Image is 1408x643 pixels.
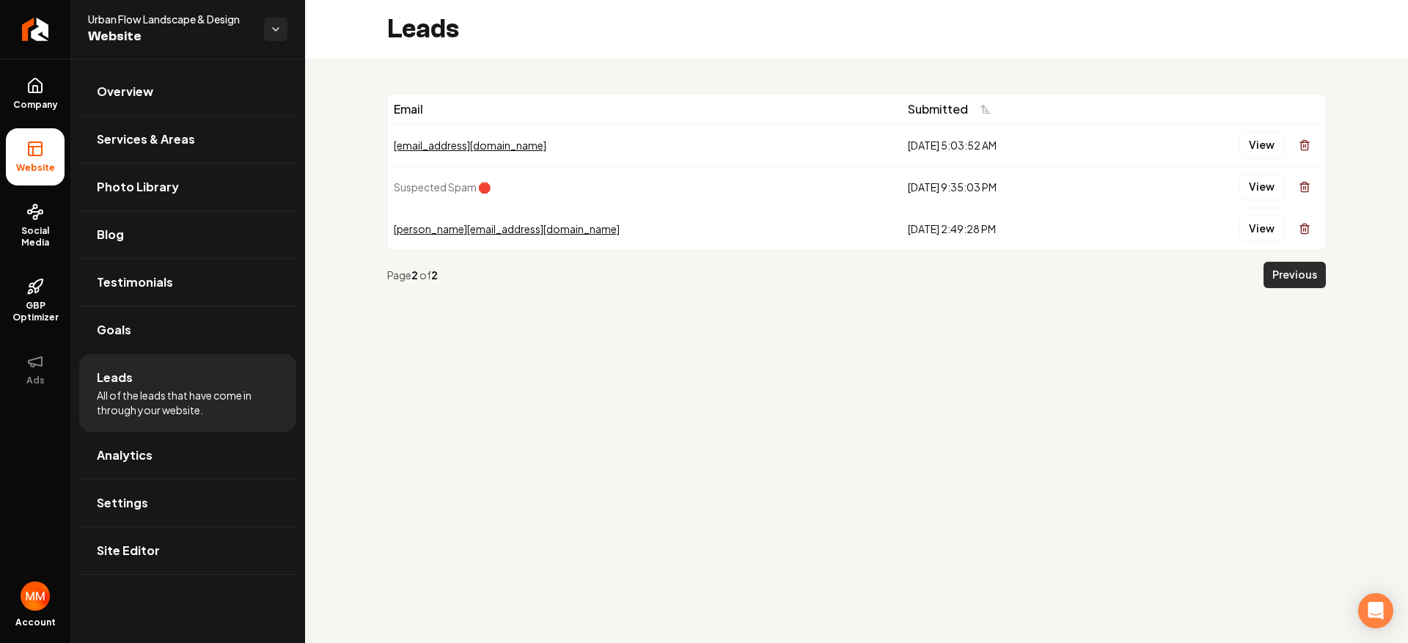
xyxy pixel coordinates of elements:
span: Suspected Spam 🛑 [394,180,491,194]
a: Company [6,65,65,122]
span: Goals [97,321,131,339]
a: Social Media [6,191,65,260]
a: GBP Optimizer [6,266,65,335]
a: Analytics [79,432,296,479]
button: Ads [6,341,65,398]
span: Page [387,268,411,282]
span: Services & Areas [97,131,195,148]
a: Services & Areas [79,116,296,163]
span: Leads [97,369,133,386]
a: Overview [79,68,296,115]
div: [DATE] 5:03:52 AM [908,138,1121,153]
h2: Leads [387,15,459,44]
div: Open Intercom Messenger [1358,593,1393,628]
span: Testimonials [97,273,173,291]
a: Photo Library [79,163,296,210]
button: View [1239,132,1284,158]
button: Open user button [21,581,50,611]
div: [EMAIL_ADDRESS][DOMAIN_NAME] [394,138,896,153]
strong: 2 [431,268,438,282]
span: Account [15,617,56,628]
a: Settings [79,480,296,526]
div: [DATE] 9:35:03 PM [908,180,1121,194]
button: Submitted [908,96,1000,122]
span: Settings [97,494,148,512]
span: GBP Optimizer [6,300,65,323]
div: [PERSON_NAME][EMAIL_ADDRESS][DOMAIN_NAME] [394,221,896,236]
span: Overview [97,83,153,100]
span: Photo Library [97,178,179,196]
span: Analytics [97,447,153,464]
span: Urban Flow Landscape & Design [88,12,252,26]
span: Company [7,99,64,111]
span: Ads [21,375,51,386]
img: Matthew Meyer [21,581,50,611]
div: [DATE] 2:49:28 PM [908,221,1121,236]
span: Site Editor [97,542,160,559]
button: View [1239,174,1284,200]
span: Website [10,162,61,174]
a: Site Editor [79,527,296,574]
span: Submitted [908,100,968,118]
img: Rebolt Logo [22,18,49,41]
a: Testimonials [79,259,296,306]
span: Blog [97,226,124,243]
div: Email [394,100,896,118]
a: Blog [79,211,296,258]
button: Previous [1264,262,1326,288]
span: of [419,268,431,282]
span: All of the leads that have come in through your website. [97,388,279,417]
span: Website [88,26,252,47]
a: Goals [79,306,296,353]
strong: 2 [411,268,419,282]
span: Social Media [6,225,65,249]
button: View [1239,216,1284,242]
